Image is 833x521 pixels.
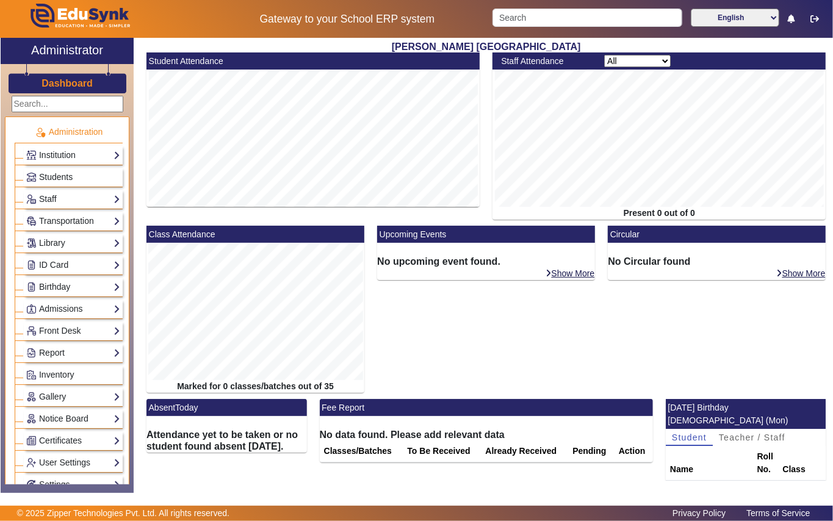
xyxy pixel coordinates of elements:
th: Name [666,446,753,481]
span: Students [39,172,73,182]
a: Privacy Policy [666,505,732,521]
th: Classes/Batches [320,440,403,462]
h6: Attendance yet to be taken or no student found absent [DATE]. [146,429,307,452]
div: Present 0 out of 0 [492,207,826,220]
a: Administrator [1,38,134,64]
a: Students [26,170,120,184]
th: Action [615,440,653,462]
mat-card-header: AbsentToday [146,399,307,416]
h3: Dashboard [41,77,93,89]
div: Staff Attendance [495,55,598,68]
a: Inventory [26,368,120,382]
div: Marked for 0 classes/batches out of 35 [146,380,364,393]
p: Administration [15,126,123,138]
span: Student [672,433,707,442]
img: Inventory.png [27,370,36,379]
td: Class I Saraswati [778,481,826,516]
h5: Gateway to your School ERP system [215,13,479,26]
th: Roll No. [752,446,778,481]
mat-card-header: Class Attendance [146,226,364,243]
h6: No Circular found [608,256,826,267]
th: To Be Received [403,440,481,462]
input: Search... [12,96,123,112]
span: Teacher / Staff [719,433,785,442]
mat-card-header: Student Attendance [146,52,480,70]
th: Class [778,446,826,481]
a: Show More [546,268,596,279]
img: Students.png [27,173,36,182]
td: SNEHA [PERSON_NAME] [666,481,753,516]
img: Administration.png [35,127,46,138]
p: © 2025 Zipper Technologies Pvt. Ltd. All rights reserved. [17,507,230,520]
h6: No upcoming event found. [377,256,595,267]
mat-card-header: [DATE] Birthday [DEMOGRAPHIC_DATA] (Mon) [666,399,826,429]
h2: Administrator [31,43,103,57]
a: Terms of Service [740,505,816,521]
a: Dashboard [41,77,93,90]
mat-card-header: Circular [608,226,826,243]
h6: No data found. Please add relevant data [320,429,653,440]
h2: [PERSON_NAME] [GEOGRAPHIC_DATA] [140,41,832,52]
th: Pending [568,440,615,462]
span: Inventory [39,370,74,379]
a: Show More [776,268,826,279]
th: Already Received [481,440,569,462]
mat-card-header: Upcoming Events [377,226,595,243]
mat-card-header: Fee Report [320,399,653,416]
input: Search [492,9,682,27]
td: 19 [752,481,778,516]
